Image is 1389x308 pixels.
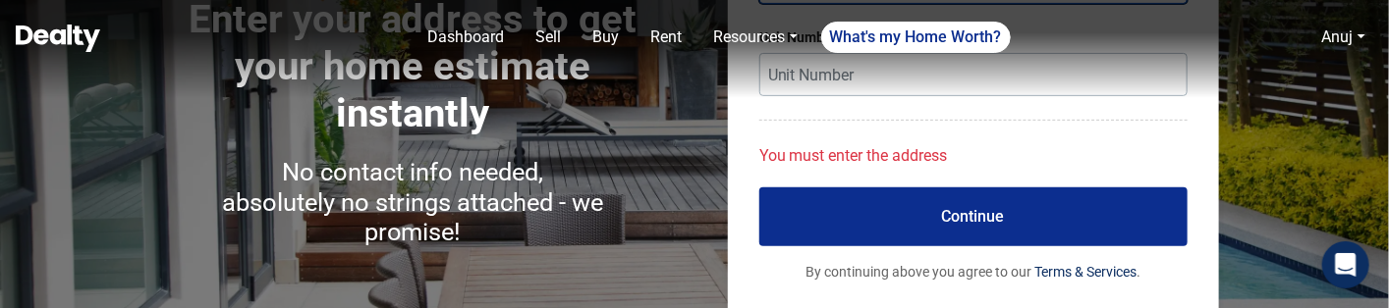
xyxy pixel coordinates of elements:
[705,18,805,57] a: Resources
[16,25,100,52] img: Dealty - Buy, Sell & Rent Homes
[419,18,512,57] a: Dashboard
[759,187,1188,246] button: Continue
[1322,241,1369,288] div: Open Intercom Messenger
[10,249,69,308] iframe: BigID CMP Widget
[1322,27,1354,46] a: Anuj
[759,262,1188,282] p: By continuing above you agree to our .
[759,144,1188,168] div: You must enter the address
[1314,18,1373,57] a: Anuj
[1034,264,1137,280] a: Terms & Services
[584,18,627,57] a: Buy
[642,18,690,57] a: Rent
[180,157,645,247] h3: No contact info needed, absolutely no strings attached - we promise!
[528,18,569,57] a: Sell
[821,22,1011,53] a: What's my Home Worth?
